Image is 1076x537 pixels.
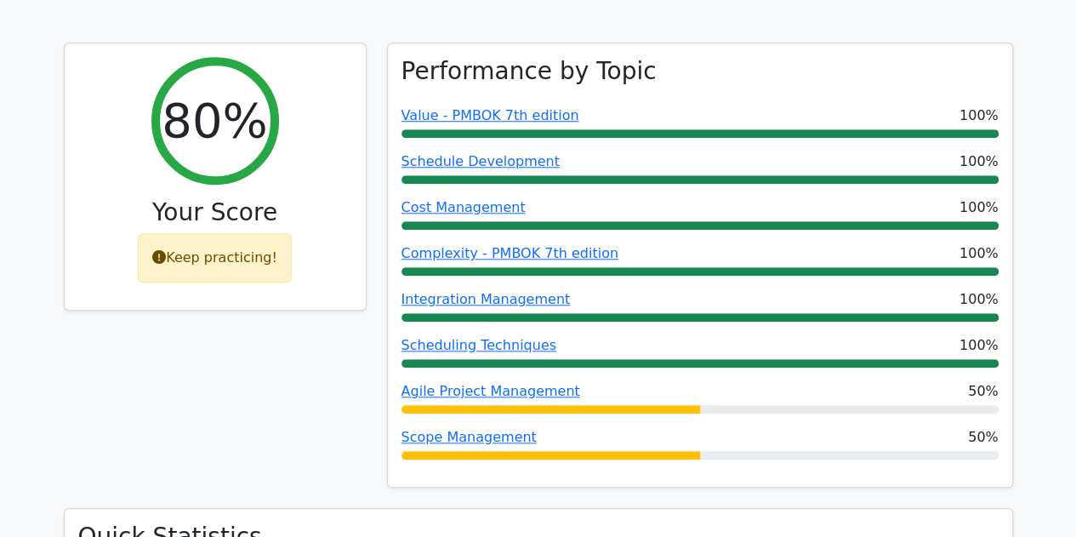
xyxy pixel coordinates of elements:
[401,383,580,399] a: Agile Project Management
[162,92,267,149] h2: 80%
[401,153,560,169] a: Schedule Development
[959,289,999,310] span: 100%
[959,151,999,172] span: 100%
[959,106,999,126] span: 100%
[78,198,352,227] h3: Your Score
[959,197,999,218] span: 100%
[138,233,292,283] div: Keep practicing!
[401,429,537,445] a: Scope Management
[401,57,657,86] h3: Performance by Topic
[968,381,999,402] span: 50%
[401,291,571,307] a: Integration Management
[401,245,618,261] a: Complexity - PMBOK 7th edition
[401,107,579,123] a: Value - PMBOK 7th edition
[959,243,999,264] span: 100%
[401,337,556,353] a: Scheduling Techniques
[401,199,526,215] a: Cost Management
[968,427,999,448] span: 50%
[959,335,999,356] span: 100%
